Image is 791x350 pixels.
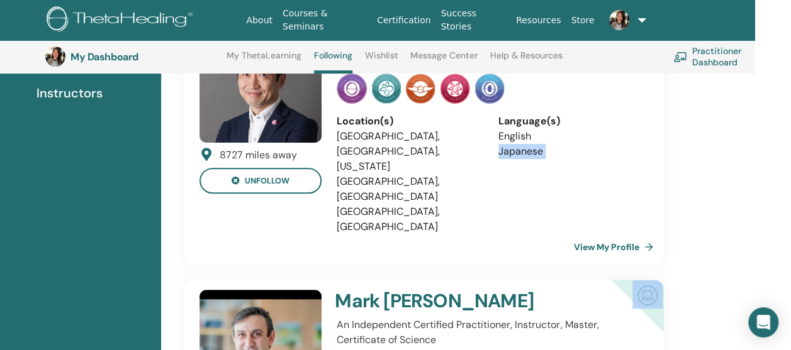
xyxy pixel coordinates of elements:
a: View My Profile [574,234,658,260]
a: Store [566,9,599,32]
img: default.jpg [609,10,629,30]
li: [GEOGRAPHIC_DATA], [GEOGRAPHIC_DATA], [US_STATE] [337,129,479,174]
a: Success Stories [435,2,510,38]
div: 8727 miles away [220,148,297,163]
li: Japanese [498,144,641,159]
button: unfollow [199,168,322,194]
img: Certified Online Instructor [632,280,663,309]
h3: My Dashboard [70,51,196,63]
a: Certification [372,9,435,32]
div: Language(s) [498,114,641,129]
a: Following [314,50,352,74]
a: My ThetaLearning [227,50,301,70]
img: default.jpg [45,46,65,67]
div: Open Intercom Messenger [748,307,778,337]
p: An Independent Certified Practitioner, Instructor, Master, Certificate of Science [337,317,641,347]
span: Instructors [36,84,103,102]
a: Message Center [410,50,478,70]
li: [GEOGRAPHIC_DATA], [GEOGRAPHIC_DATA] [337,174,479,204]
a: Resources [511,9,566,32]
img: logo.png [47,6,197,35]
li: English [498,129,641,144]
a: Practitioner Dashboard [673,43,780,70]
a: Help & Resources [490,50,563,70]
img: chalkboard-teacher.svg [673,52,687,62]
a: About [241,9,277,32]
img: default.jpg [199,21,322,143]
div: Location(s) [337,114,479,129]
a: Courses & Seminars [278,2,372,38]
h4: Mark [PERSON_NAME] [335,290,588,312]
li: [GEOGRAPHIC_DATA], [GEOGRAPHIC_DATA] [337,204,479,234]
a: Wishlist [365,50,398,70]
